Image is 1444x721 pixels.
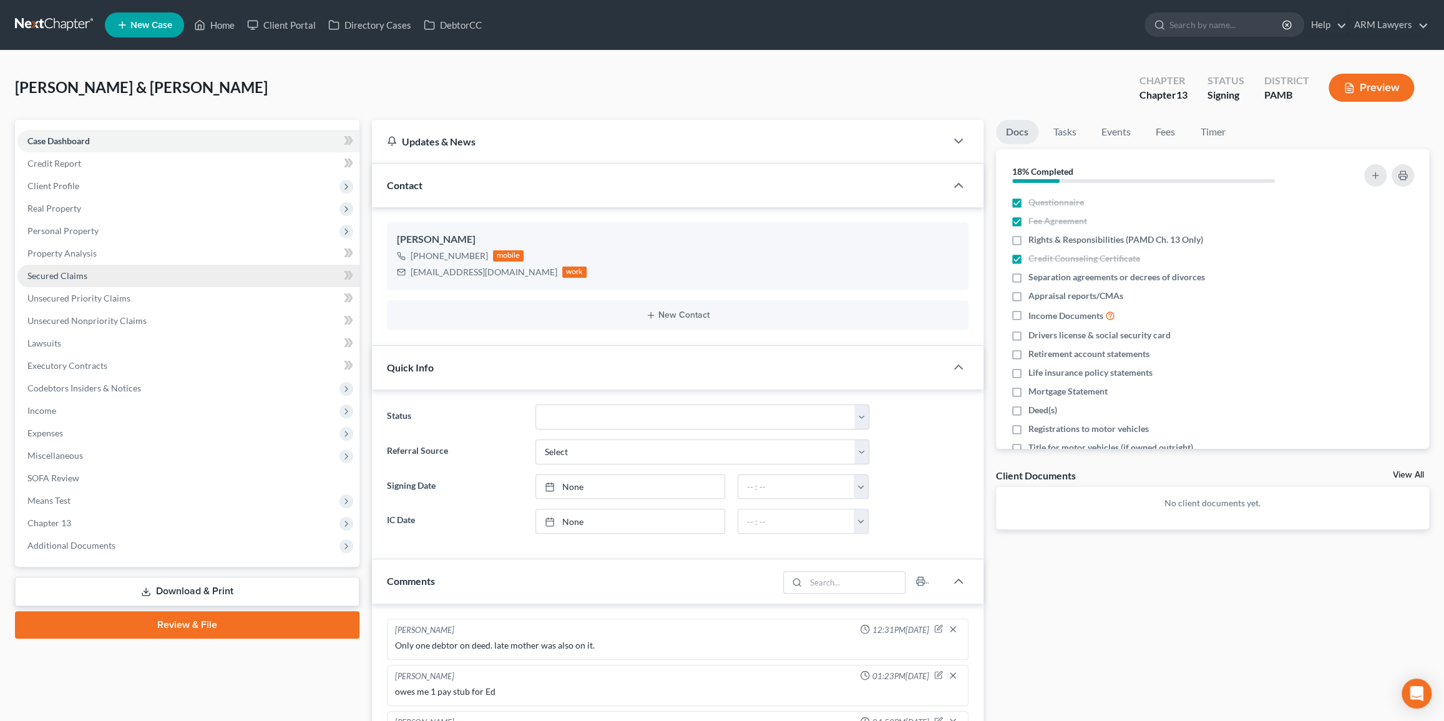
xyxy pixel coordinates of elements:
span: Real Property [27,203,81,213]
a: Review & File [15,611,359,639]
div: [PERSON_NAME] [395,670,454,683]
div: Updates & News [387,135,931,148]
a: Home [188,14,241,36]
span: Questionnaire [1028,196,1084,208]
span: Property Analysis [27,248,97,258]
span: 12:31PM[DATE] [872,624,929,636]
a: DebtorCC [417,14,488,36]
span: Miscellaneous [27,450,83,461]
button: New Contact [397,310,959,320]
input: -- : -- [738,509,854,533]
button: Preview [1329,74,1414,102]
span: Codebtors Insiders & Notices [27,383,141,393]
span: Fee Agreement [1028,215,1087,227]
div: Signing [1207,88,1244,102]
a: Timer [1191,120,1236,144]
span: 01:23PM[DATE] [872,670,929,682]
span: Mortgage Statement [1028,385,1108,398]
span: Means Test [27,495,71,506]
div: Chapter [1139,74,1187,88]
input: Search by name... [1169,13,1284,36]
p: No client documents yet. [1006,497,1419,509]
span: Client Profile [27,180,79,191]
span: Income [27,405,56,416]
div: work [562,267,587,278]
input: Search... [806,572,905,593]
span: Executory Contracts [27,360,107,371]
label: IC Date [381,509,529,534]
span: Lawsuits [27,338,61,348]
span: Registrations to motor vehicles [1028,423,1149,435]
span: 13 [1176,89,1187,101]
div: mobile [493,250,524,262]
a: None [536,475,724,499]
div: [PERSON_NAME] [397,232,959,247]
a: Lawsuits [17,332,359,355]
span: Credit Report [27,158,81,169]
span: Retirement account statements [1028,348,1149,360]
span: Unsecured Nonpriority Claims [27,315,147,326]
span: Quick Info [387,361,434,373]
a: Credit Report [17,152,359,175]
a: Fees [1146,120,1186,144]
a: Property Analysis [17,242,359,265]
div: [PHONE_NUMBER] [411,250,488,262]
span: Rights & Responsibilities (PAMD Ch. 13 Only) [1028,233,1203,246]
span: Unsecured Priority Claims [27,293,130,303]
a: Directory Cases [322,14,417,36]
a: Unsecured Nonpriority Claims [17,310,359,332]
a: Executory Contracts [17,355,359,377]
span: Case Dashboard [27,135,90,146]
div: [EMAIL_ADDRESS][DOMAIN_NAME] [411,266,557,278]
a: Download & Print [15,577,359,606]
div: PAMB [1264,88,1309,102]
span: New Case [130,21,172,30]
span: Contact [387,179,422,191]
div: [PERSON_NAME] [395,624,454,637]
span: Personal Property [27,225,99,236]
a: Unsecured Priority Claims [17,287,359,310]
span: Separation agreements or decrees of divorces [1028,271,1205,283]
span: Expenses [27,428,63,438]
div: Client Documents [996,469,1076,482]
span: Additional Documents [27,540,115,551]
span: Comments [387,575,435,587]
div: Chapter [1139,88,1187,102]
label: Signing Date [381,474,529,499]
span: [PERSON_NAME] & [PERSON_NAME] [15,78,268,96]
a: View All [1393,471,1424,479]
a: Secured Claims [17,265,359,287]
input: -- : -- [738,475,854,499]
label: Referral Source [381,439,529,464]
a: ARM Lawyers [1348,14,1428,36]
a: Help [1305,14,1347,36]
span: Secured Claims [27,270,87,281]
a: Events [1091,120,1141,144]
span: Credit Counseling Certificate [1028,252,1140,265]
span: Appraisal reports/CMAs [1028,290,1123,302]
span: Title for motor vehicles (if owned outright) [1028,441,1193,454]
a: None [536,509,724,533]
a: Case Dashboard [17,130,359,152]
div: Open Intercom Messenger [1402,679,1432,709]
div: Status [1207,74,1244,88]
div: owes me 1 pay stub for Ed [395,685,960,698]
span: Drivers license & social security card [1028,329,1171,341]
label: Status [381,405,529,429]
a: SOFA Review [17,467,359,489]
a: Docs [996,120,1038,144]
span: Income Documents [1028,310,1103,322]
span: Chapter 13 [27,517,71,528]
a: Tasks [1043,120,1086,144]
a: Client Portal [241,14,322,36]
span: Life insurance policy statements [1028,366,1153,379]
strong: 18% Completed [1012,166,1073,177]
div: District [1264,74,1309,88]
span: SOFA Review [27,473,79,483]
div: Only one debtor on deed. late mother was also on it. [395,639,960,652]
span: Deed(s) [1028,404,1057,416]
